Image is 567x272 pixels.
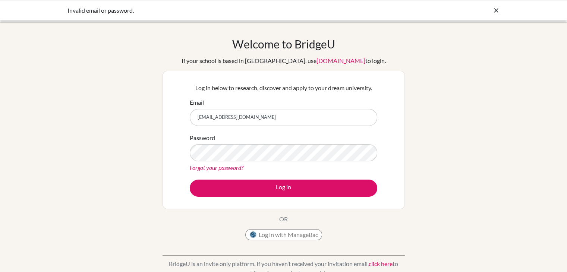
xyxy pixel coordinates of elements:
[190,180,377,197] button: Log in
[245,229,322,240] button: Log in with ManageBac
[67,6,388,15] div: Invalid email or password.
[190,164,243,171] a: Forgot your password?
[190,98,204,107] label: Email
[316,57,365,64] a: [DOMAIN_NAME]
[232,37,335,51] h1: Welcome to BridgeU
[190,133,215,142] label: Password
[190,83,377,92] p: Log in below to research, discover and apply to your dream university.
[369,260,393,267] a: click here
[279,215,288,224] p: OR
[182,56,386,65] div: If your school is based in [GEOGRAPHIC_DATA], use to login.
